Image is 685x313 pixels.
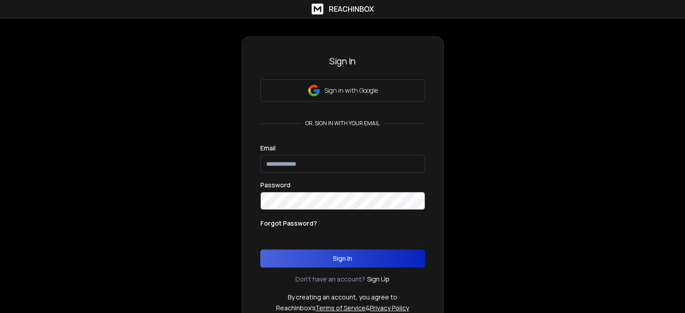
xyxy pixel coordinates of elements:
label: Password [260,182,290,188]
p: ReachInbox's & [276,304,409,313]
h1: ReachInbox [329,4,374,14]
label: Email [260,145,276,151]
p: or, sign in with your email [302,120,383,127]
a: ReachInbox [312,4,374,14]
p: Sign in with Google [324,86,378,95]
button: Sign In [260,249,425,268]
p: Forgot Password? [260,219,317,228]
a: Sign Up [367,275,390,284]
p: By creating an account, you agree to [288,293,397,302]
a: Privacy Policy [370,304,409,312]
button: Sign in with Google [260,79,425,102]
p: Don't have an account? [295,275,365,284]
a: Terms of Service [315,304,366,312]
h3: Sign In [260,55,425,68]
